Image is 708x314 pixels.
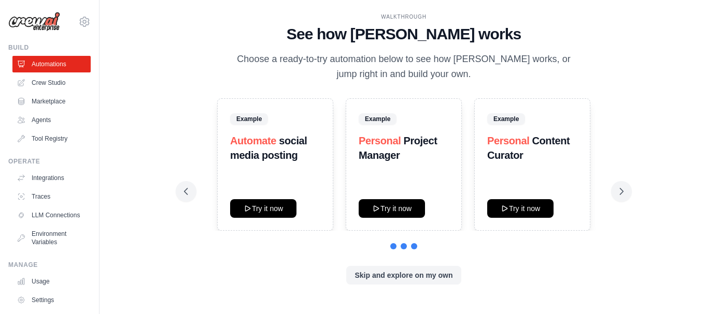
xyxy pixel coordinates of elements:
[230,199,296,218] button: Try it now
[359,113,397,125] span: Example
[487,113,525,125] span: Example
[12,93,91,110] a: Marketplace
[12,292,91,308] a: Settings
[12,170,91,186] a: Integrations
[359,199,425,218] button: Try it now
[487,135,529,146] span: Personal
[8,12,60,32] img: Logo
[12,273,91,290] a: Usage
[230,113,268,125] span: Example
[359,135,401,146] span: Personal
[184,13,624,21] div: WALKTHROUGH
[346,266,461,285] button: Skip and explore on my own
[230,135,276,146] span: Automate
[8,261,91,269] div: Manage
[12,130,91,147] a: Tool Registry
[12,74,91,91] a: Crew Studio
[230,52,578,82] p: Choose a ready-to-try automation below to see how [PERSON_NAME] works, or jump right in and build...
[8,43,91,52] div: Build
[8,157,91,166] div: Operate
[12,207,91,223] a: LLM Connections
[184,25,624,43] h1: See how [PERSON_NAME] works
[12,56,91,72] a: Automations
[12,112,91,128] a: Agents
[487,199,554,218] button: Try it now
[12,188,91,205] a: Traces
[12,226,91,250] a: Environment Variables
